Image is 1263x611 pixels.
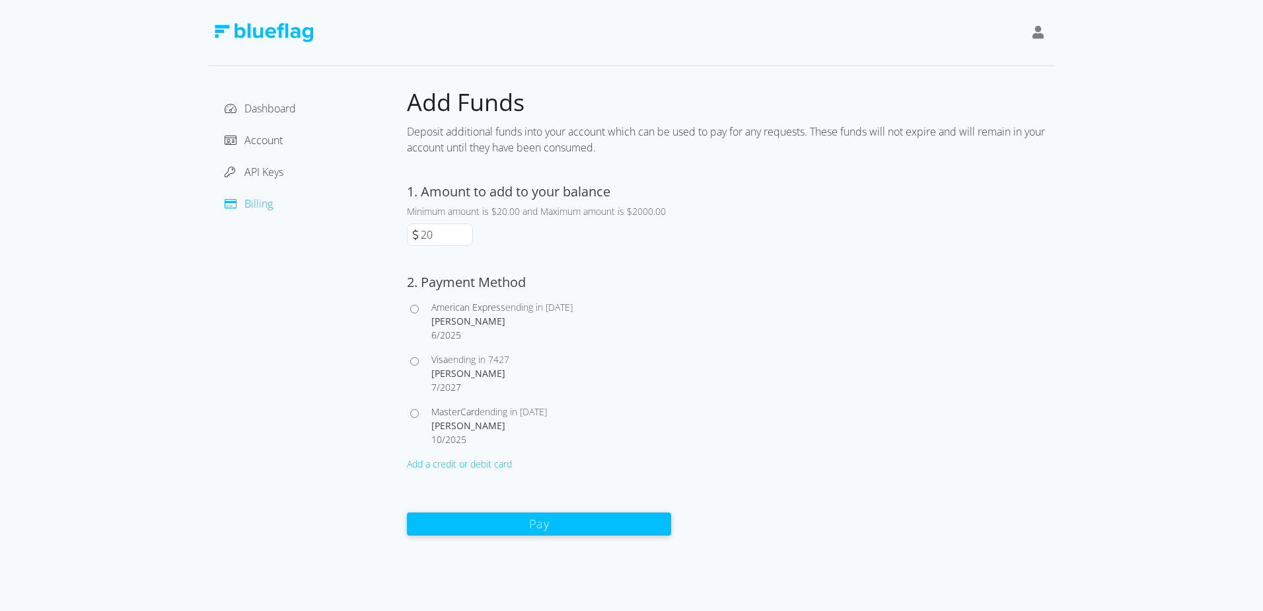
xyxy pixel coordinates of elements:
span: API Keys [244,165,283,179]
a: API Keys [225,165,283,179]
a: Billing [225,196,273,211]
span: ending in [DATE] [505,301,573,313]
span: / [437,381,440,393]
div: Add a credit or debit card [407,457,671,471]
span: Visa [431,353,448,366]
span: American Express [431,301,505,313]
label: 2. Payment Method [407,273,526,291]
span: MasterCard [431,405,480,418]
a: Account [225,133,283,147]
div: [PERSON_NAME] [431,419,671,432]
span: 6 [431,329,437,341]
div: Deposit additional funds into your account which can be used to pay for any requests. These funds... [407,118,1054,161]
span: 10 [431,433,442,446]
span: 2025 [445,433,466,446]
img: Blue Flag Logo [214,23,313,42]
span: ending in [DATE] [480,405,547,418]
span: 2025 [440,329,461,341]
span: Dashboard [244,101,296,116]
span: Add Funds [407,86,524,118]
span: Account [244,133,283,147]
div: Minimum amount is $20.00 and Maximum amount is $2000.00 [407,204,671,218]
span: 2027 [440,381,461,393]
span: Billing [244,196,273,211]
span: 7 [431,381,437,393]
button: Pay [407,512,671,536]
span: / [442,433,445,446]
label: 1. Amount to add to your balance [407,183,610,200]
div: [PERSON_NAME] [431,314,671,328]
a: Dashboard [225,101,296,116]
span: / [437,329,440,341]
div: [PERSON_NAME] [431,366,671,380]
span: ending in 7427 [448,353,509,366]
